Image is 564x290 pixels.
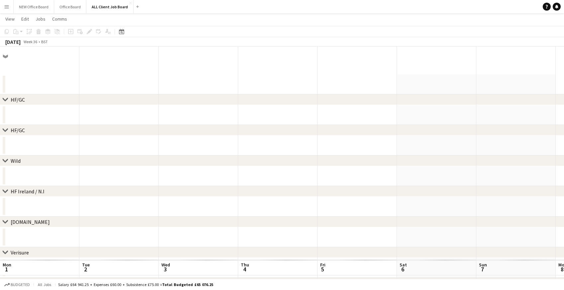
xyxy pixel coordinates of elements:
a: Comms [49,15,70,23]
div: BST [41,39,48,44]
span: Thu [241,262,249,268]
span: Mon [3,262,11,268]
div: [DATE] [5,39,21,45]
div: HF/GC [11,127,25,134]
div: HF/GC [11,96,25,103]
button: Budgeted [3,281,31,288]
div: Salary £64 941.25 + Expenses £60.00 + Subsistence £75.00 = [58,282,213,287]
a: Jobs [33,15,48,23]
span: Total Budgeted £65 076.25 [162,282,213,287]
span: 3 [160,265,170,273]
span: Fri [320,262,326,268]
span: Jobs [36,16,46,22]
span: Sun [479,262,487,268]
a: Edit [19,15,32,23]
span: 7 [478,265,487,273]
button: Office Board [54,0,86,13]
span: Comms [52,16,67,22]
div: HF Ireland / N.I [11,188,45,195]
div: [DOMAIN_NAME] [11,219,50,225]
span: 5 [319,265,326,273]
div: Wild [11,157,21,164]
span: Week 36 [22,39,39,44]
span: 2 [81,265,90,273]
span: View [5,16,15,22]
span: Edit [21,16,29,22]
button: ALL Client Job Board [86,0,134,13]
span: Tue [82,262,90,268]
div: Verisure [11,249,29,256]
a: View [3,15,17,23]
span: All jobs [37,282,52,287]
span: 6 [399,265,407,273]
span: Wed [161,262,170,268]
span: 1 [2,265,11,273]
button: NEW Office Board [14,0,54,13]
span: 4 [240,265,249,273]
span: Budgeted [11,282,30,287]
span: Sat [400,262,407,268]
